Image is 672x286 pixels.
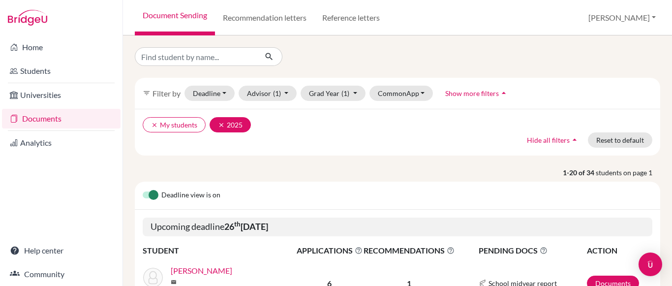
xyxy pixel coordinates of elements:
[2,264,121,284] a: Community
[596,167,660,178] span: students on page 1
[2,61,121,81] a: Students
[341,89,349,97] span: (1)
[586,244,652,257] th: ACTION
[479,245,586,256] span: PENDING DOCS
[2,241,121,260] a: Help center
[224,221,268,232] b: 26 [DATE]
[218,122,225,128] i: clear
[437,86,517,101] button: Show more filtersarrow_drop_up
[273,89,281,97] span: (1)
[143,117,206,132] button: clearMy students
[143,244,296,257] th: STUDENT
[184,86,235,101] button: Deadline
[161,190,220,201] span: Deadline view is on
[2,133,121,153] a: Analytics
[297,245,363,256] span: APPLICATIONS
[2,37,121,57] a: Home
[2,109,121,128] a: Documents
[588,132,652,148] button: Reset to default
[234,220,241,228] sup: th
[301,86,366,101] button: Grad Year(1)
[171,279,177,285] span: mail
[135,47,257,66] input: Find student by name...
[369,86,433,101] button: CommonApp
[563,167,596,178] strong: 1-20 of 34
[8,10,47,26] img: Bridge-U
[527,136,570,144] span: Hide all filters
[499,88,509,98] i: arrow_drop_up
[519,132,588,148] button: Hide all filtersarrow_drop_up
[239,86,297,101] button: Advisor(1)
[2,85,121,105] a: Universities
[171,265,232,277] a: [PERSON_NAME]
[151,122,158,128] i: clear
[153,89,181,98] span: Filter by
[364,245,455,256] span: RECOMMENDATIONS
[570,135,580,145] i: arrow_drop_up
[584,8,660,27] button: [PERSON_NAME]
[143,89,151,97] i: filter_list
[445,89,499,97] span: Show more filters
[639,253,662,276] div: Open Intercom Messenger
[210,117,251,132] button: clear2025
[143,218,652,236] h5: Upcoming deadline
